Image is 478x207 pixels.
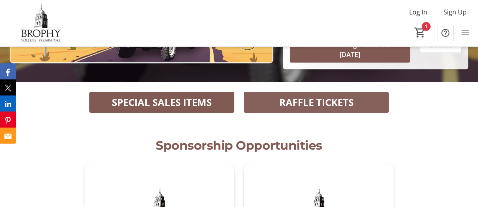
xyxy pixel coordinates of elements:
[244,92,389,113] button: RAFFLE TICKETS
[403,6,434,18] button: Log In
[437,25,453,41] button: Help
[5,3,76,43] img: Brophy College Preparatory 's Logo
[413,25,427,40] button: Cart
[420,37,462,53] button: Donate
[89,92,234,113] button: SPECIAL SALES ITEMS
[112,95,212,110] span: SPECIAL SALES ITEMS
[437,6,473,18] button: Sign Up
[156,138,322,153] span: Sponsorship Opportunities
[279,95,354,110] span: RAFFLE TICKETS
[443,7,467,17] span: Sign Up
[409,7,427,17] span: Log In
[290,37,410,63] button: Auction tickets go on sale on [DATE]
[299,40,400,59] span: Auction tickets go on sale on [DATE]
[457,25,473,41] button: Menu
